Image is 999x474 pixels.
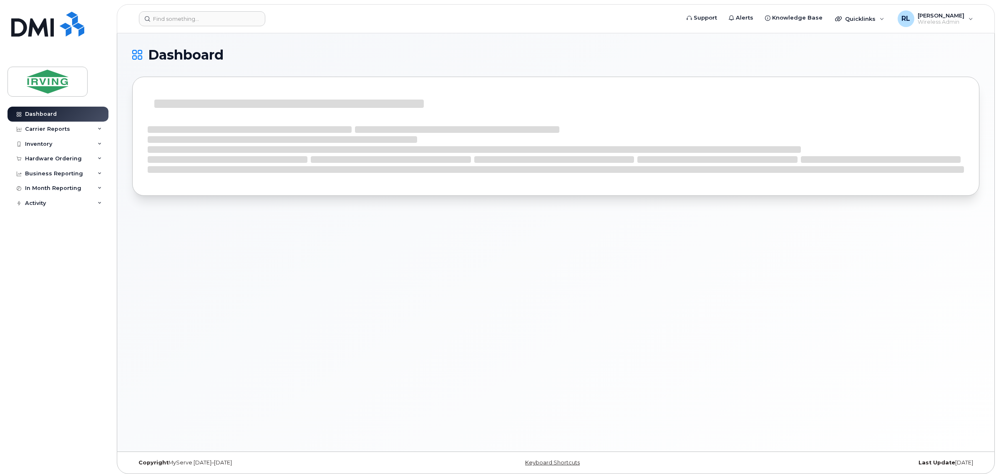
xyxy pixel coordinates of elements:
span: Dashboard [148,49,224,61]
strong: Last Update [918,459,955,466]
div: MyServe [DATE]–[DATE] [132,459,415,466]
strong: Copyright [138,459,169,466]
div: [DATE] [697,459,979,466]
a: Keyboard Shortcuts [525,459,580,466]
